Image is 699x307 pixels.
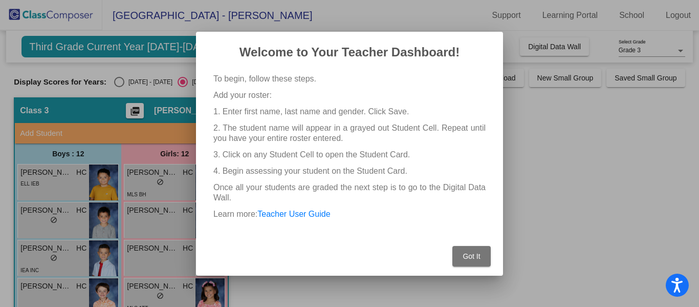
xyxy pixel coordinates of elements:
[213,74,486,84] p: To begin, follow these steps.
[213,182,486,203] p: Once all your students are graded the next step is to go to the Digital Data Wall.
[213,123,486,144] p: 2. The student name will appear in a grayed out Student Cell. Repeat until you have your entire r...
[257,210,330,218] a: Teacher User Guide
[208,44,491,60] h2: Welcome to Your Teacher Dashboard!
[213,209,486,219] p: Learn more:
[213,107,486,117] p: 1. Enter first name, last name and gender. Click Save.
[452,246,491,267] button: Got It
[213,90,486,100] p: Add your roster:
[213,150,486,160] p: 3. Click on any Student Cell to open the Student Card.
[213,166,486,176] p: 4. Begin assessing your student on the Student Card.
[463,252,480,260] span: Got It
